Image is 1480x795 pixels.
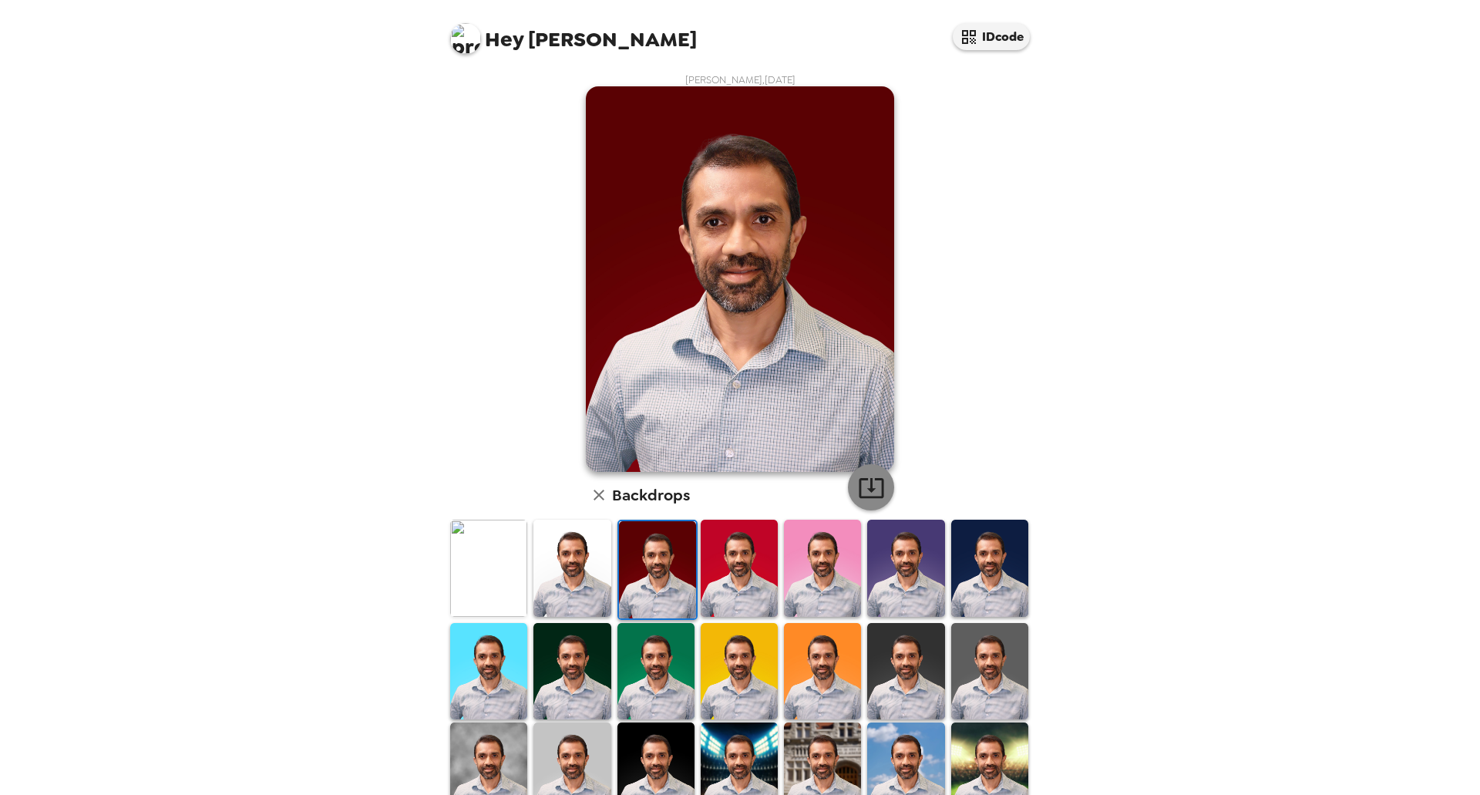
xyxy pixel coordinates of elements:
[485,25,523,53] span: Hey
[612,483,690,507] h6: Backdrops
[450,23,481,54] img: profile pic
[953,23,1030,50] button: IDcode
[586,86,894,472] img: user
[685,73,795,86] span: [PERSON_NAME] , [DATE]
[450,15,697,50] span: [PERSON_NAME]
[450,520,527,616] img: Original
